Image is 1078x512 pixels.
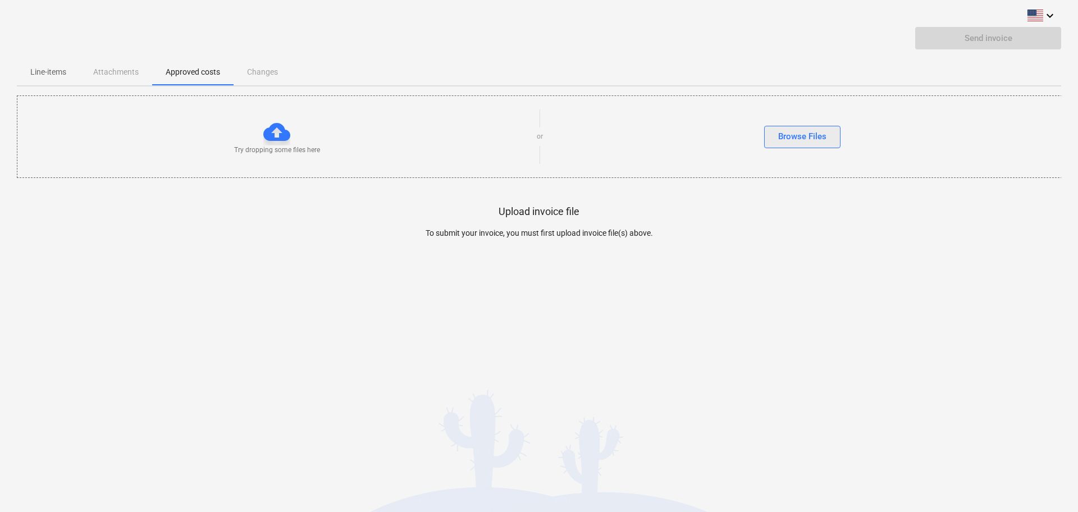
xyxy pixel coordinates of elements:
[30,66,66,78] p: Line-items
[278,227,800,239] p: To submit your invoice, you must first upload invoice file(s) above.
[166,66,220,78] p: Approved costs
[234,145,320,155] p: Try dropping some files here
[764,126,841,148] button: Browse Files
[1043,9,1057,22] i: keyboard_arrow_down
[537,132,543,141] p: or
[17,95,1062,178] div: Try dropping some files hereorBrowse Files
[778,129,826,144] div: Browse Files
[499,205,579,218] p: Upload invoice file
